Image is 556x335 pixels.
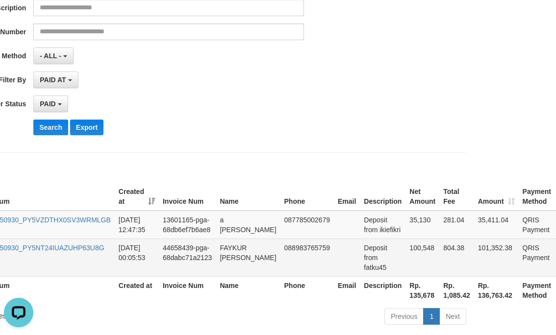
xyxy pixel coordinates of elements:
[40,52,61,60] span: - ALL -
[519,276,555,304] th: Payment Method
[40,76,66,84] span: PAID AT
[334,183,360,211] th: Email
[216,183,280,211] th: Name
[159,276,216,304] th: Invoice Num
[474,276,519,304] th: Rp. 136,763.42
[360,211,405,239] td: Deposit from ikiefikri
[4,4,33,33] button: Open LiveChat chat widget
[439,183,474,211] th: Total Fee
[439,211,474,239] td: 281.04
[280,211,334,239] td: 087785002679
[33,120,68,135] button: Search
[423,308,440,325] a: 1
[33,96,68,112] button: PAID
[474,211,519,239] td: 35,411.04
[216,239,280,276] td: FAYKUR [PERSON_NAME]
[33,72,78,88] button: PAID AT
[360,183,405,211] th: Description
[405,239,439,276] td: 100,548
[216,276,280,304] th: Name
[159,183,216,211] th: Invoice Num
[405,183,439,211] th: Net Amount
[439,308,466,325] a: Next
[115,239,159,276] td: [DATE] 00:05:53
[70,120,103,135] button: Export
[405,276,439,304] th: Rp. 135,678
[159,239,216,276] td: 44658439-pga-68dabc71a2123
[216,211,280,239] td: a [PERSON_NAME]
[519,239,555,276] td: QRIS Payment
[334,276,360,304] th: Email
[115,276,159,304] th: Created at
[360,239,405,276] td: Deposit from fatku45
[40,100,55,108] span: PAID
[33,48,73,64] button: - ALL -
[115,183,159,211] th: Created at: activate to sort column ascending
[405,211,439,239] td: 35,130
[280,183,334,211] th: Phone
[115,211,159,239] td: [DATE] 12:47:35
[439,276,474,304] th: Rp. 1,085.42
[360,276,405,304] th: Description
[474,183,519,211] th: Amount: activate to sort column ascending
[439,239,474,276] td: 804.38
[474,239,519,276] td: 101,352.38
[159,211,216,239] td: 13601165-pga-68db6ef7b6ae8
[384,308,424,325] a: Previous
[280,276,334,304] th: Phone
[280,239,334,276] td: 088983765759
[519,183,555,211] th: Payment Method
[519,211,555,239] td: QRIS Payment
